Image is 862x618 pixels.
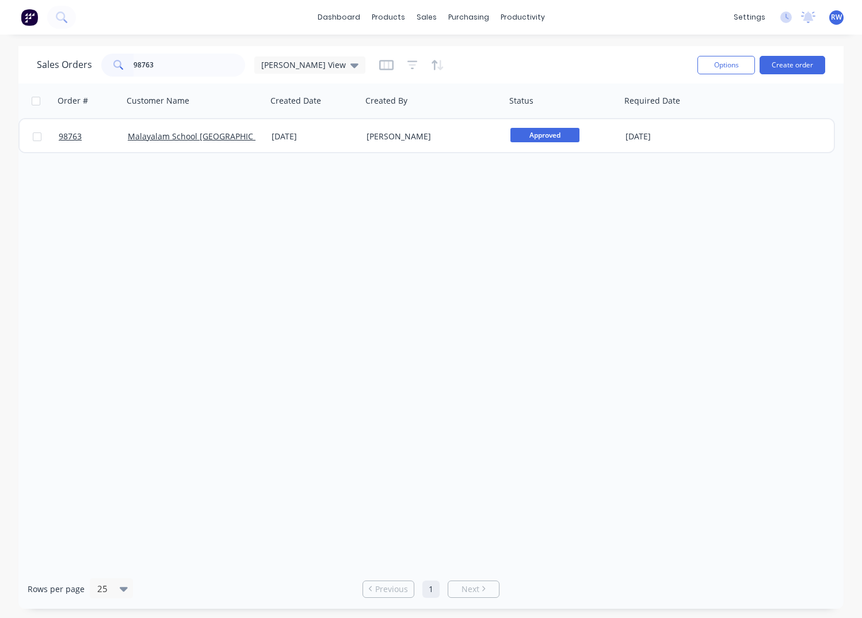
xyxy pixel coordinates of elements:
[59,131,82,142] span: 98763
[58,95,88,107] div: Order #
[495,9,551,26] div: productivity
[21,9,38,26] img: Factory
[128,131,279,142] a: Malayalam School [GEOGRAPHIC_DATA]
[728,9,771,26] div: settings
[411,9,443,26] div: sales
[312,9,366,26] a: dashboard
[624,95,680,107] div: Required Date
[422,581,440,598] a: Page 1 is your current page
[367,131,494,142] div: [PERSON_NAME]
[365,95,407,107] div: Created By
[760,56,825,74] button: Create order
[443,9,495,26] div: purchasing
[509,95,533,107] div: Status
[134,54,246,77] input: Search...
[37,59,92,70] h1: Sales Orders
[363,583,414,595] a: Previous page
[59,119,128,154] a: 98763
[270,95,321,107] div: Created Date
[28,583,85,595] span: Rows per page
[366,9,411,26] div: products
[448,583,499,595] a: Next page
[127,95,189,107] div: Customer Name
[697,56,755,74] button: Options
[510,128,579,142] span: Approved
[461,583,479,595] span: Next
[625,131,717,142] div: [DATE]
[261,59,346,71] span: [PERSON_NAME] View
[358,581,504,598] ul: Pagination
[375,583,408,595] span: Previous
[831,12,842,22] span: RW
[272,131,357,142] div: [DATE]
